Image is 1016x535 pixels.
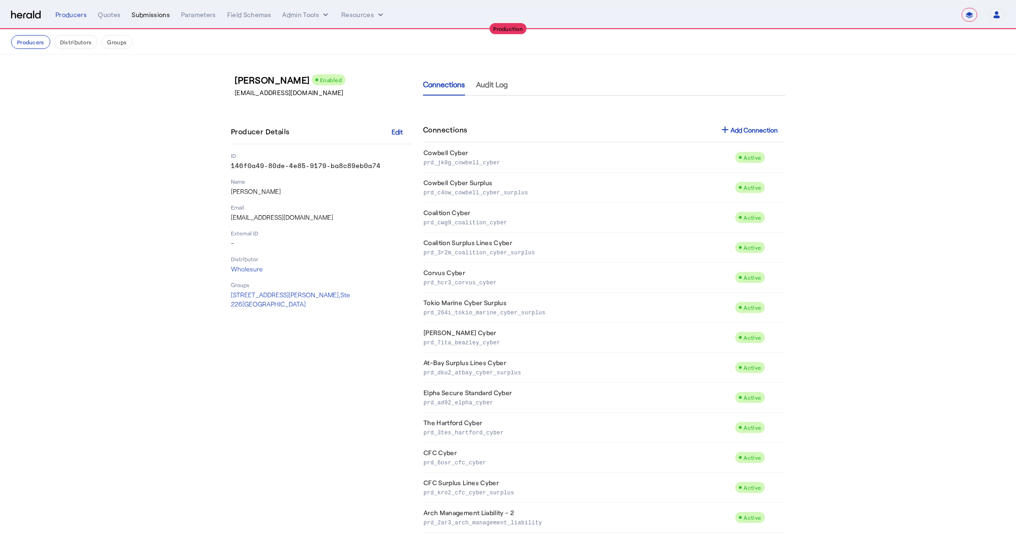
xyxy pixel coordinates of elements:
div: Field Schemas [227,10,272,19]
mat-icon: add [720,124,731,135]
span: Active [744,394,761,401]
p: 146f0a49-80de-4e85-9179-ba8c89eb0a74 [231,161,412,170]
span: Active [744,484,761,491]
p: [EMAIL_ADDRESS][DOMAIN_NAME] [231,213,412,222]
h4: Producer Details [231,126,293,137]
span: Active [744,214,761,221]
span: Enabled [320,77,342,83]
div: Add Connection [720,124,778,135]
td: Corvus Cyber [423,263,735,293]
p: Groups [231,281,412,289]
button: Producers [11,35,50,49]
button: Add Connection [712,121,785,138]
span: Active [744,154,761,161]
p: prd_kro2_cfc_cyber_surplus [423,487,731,497]
span: Audit Log [476,81,508,88]
span: Active [744,274,761,281]
span: Active [744,364,761,371]
span: Active [744,454,761,461]
span: Active [744,514,761,521]
div: Parameters [181,10,216,19]
p: ID [231,152,412,159]
p: prd_ad92_elpha_cyber [423,397,731,407]
td: Cowbell Cyber [423,143,735,173]
td: At-Bay Surplus Lines Cyber [423,353,735,383]
span: Active [744,424,761,431]
span: [STREET_ADDRESS][PERSON_NAME], Ste 226 [GEOGRAPHIC_DATA] [231,291,350,308]
a: Audit Log [476,73,508,96]
div: Producers [55,10,87,19]
p: prd_dku2_atbay_cyber_surplus [423,367,731,377]
td: Cowbell Cyber Surplus [423,173,735,203]
div: Edit [392,127,403,137]
button: Groups [101,35,133,49]
button: Distributors [54,35,98,49]
p: External ID [231,229,412,237]
div: Production [490,23,526,34]
p: prd_7ita_beazley_cyber [423,337,731,347]
div: Submissions [132,10,170,19]
button: Edit [382,123,412,140]
p: - [231,239,412,248]
img: Herald Logo [11,11,41,19]
td: Coalition Surplus Lines Cyber [423,233,735,263]
button: internal dropdown menu [282,10,330,19]
p: [PERSON_NAME] [231,187,412,196]
p: prd_2ar3_arch_management_liability [423,517,731,527]
span: Active [744,184,761,191]
p: prd_cwg9_coalition_cyber [423,217,731,227]
td: [PERSON_NAME] Cyber [423,323,735,353]
td: Arch Management Liability - 2 [423,503,735,533]
div: Quotes [98,10,121,19]
p: Email [231,204,412,211]
td: The Hartford Cyber [423,413,735,443]
p: prd_hcr3_corvus_cyber [423,277,731,287]
span: Active [744,244,761,251]
p: prd_6osr_cfc_cyber [423,457,731,467]
a: Connections [423,73,465,96]
p: prd_264i_tokio_marine_cyber_surplus [423,307,731,317]
span: Active [744,304,761,311]
p: prd_jk0g_cowbell_cyber [423,157,731,167]
p: Distributor [231,255,412,263]
p: prd_c4ow_cowbell_cyber_surplus [423,187,731,197]
p: prd_3r2m_coalition_cyber_surplus [423,247,731,257]
h4: Connections [423,124,467,135]
td: CFC Surplus Lines Cyber [423,473,735,503]
td: CFC Cyber [423,443,735,473]
h3: [PERSON_NAME] [235,73,416,86]
p: prd_3tes_hartford_cyber [423,427,731,437]
p: Name [231,178,412,185]
span: Connections [423,81,465,88]
td: Elpha Secure Standard Cyber [423,383,735,413]
td: Coalition Cyber [423,203,735,233]
p: Wholesure [231,264,412,274]
span: Active [744,334,761,341]
td: Tokio Marine Cyber Surplus [423,293,735,323]
button: Resources dropdown menu [341,10,385,19]
p: [EMAIL_ADDRESS][DOMAIN_NAME] [235,88,416,97]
